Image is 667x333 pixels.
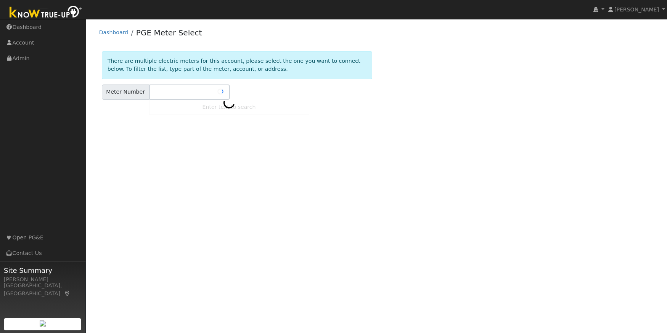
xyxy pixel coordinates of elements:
span: [PERSON_NAME] [614,6,659,13]
a: PGE Meter Select [136,28,202,37]
div: There are multiple electric meters for this account, please select the one you want to connect be... [102,51,373,79]
img: retrieve [40,320,46,327]
img: Know True-Up [6,4,86,21]
span: Site Summary [4,265,82,276]
a: Map [64,290,71,296]
div: [PERSON_NAME] [4,276,82,284]
a: Dashboard [99,29,128,35]
div: Meter Number [102,84,149,100]
div: [GEOGRAPHIC_DATA], [GEOGRAPHIC_DATA] [4,282,82,298]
